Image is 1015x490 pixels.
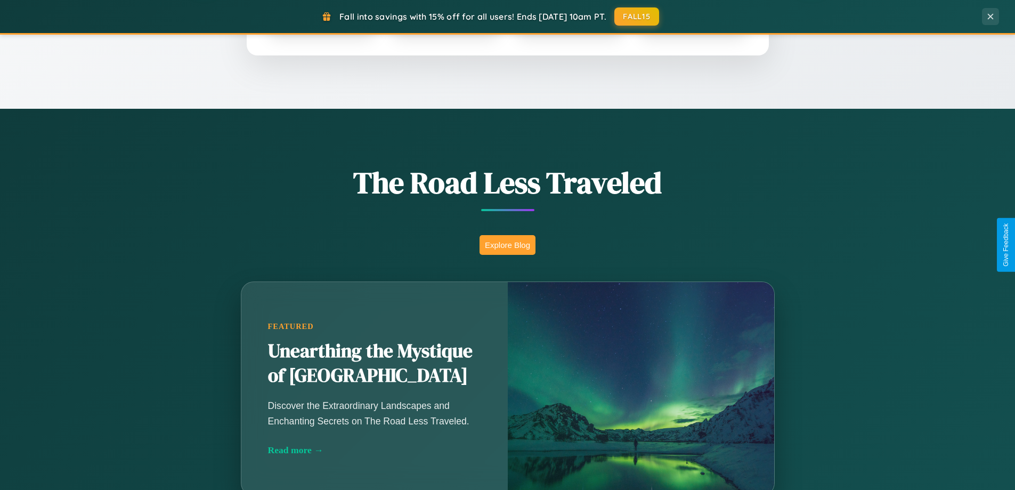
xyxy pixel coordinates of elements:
h2: Unearthing the Mystique of [GEOGRAPHIC_DATA] [268,339,481,388]
button: Explore Blog [480,235,535,255]
div: Featured [268,322,481,331]
div: Read more → [268,445,481,456]
button: FALL15 [614,7,659,26]
h1: The Road Less Traveled [188,162,827,203]
span: Fall into savings with 15% off for all users! Ends [DATE] 10am PT. [339,11,606,22]
div: Give Feedback [1002,223,1010,267]
p: Discover the Extraordinary Landscapes and Enchanting Secrets on The Road Less Traveled. [268,398,481,428]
